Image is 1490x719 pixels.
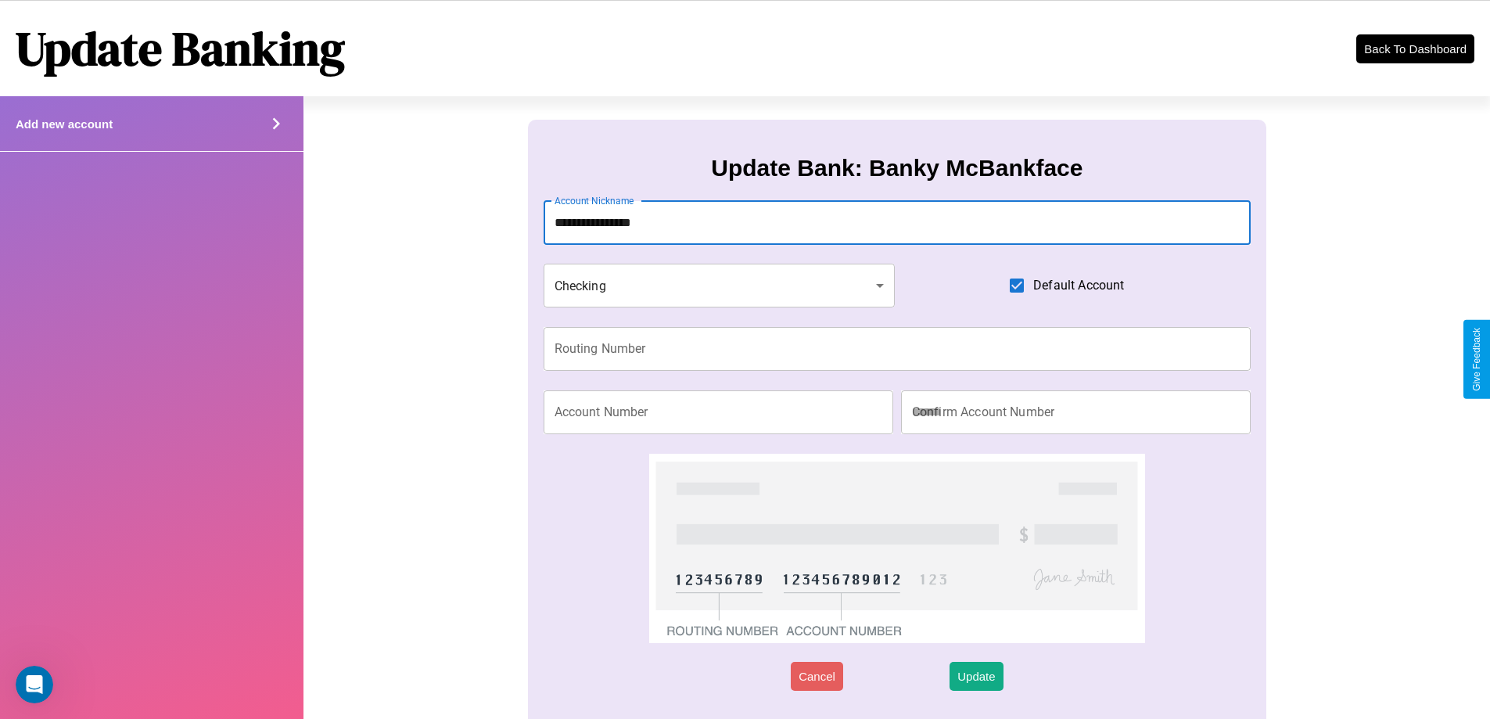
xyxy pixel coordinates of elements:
span: Default Account [1033,276,1124,295]
button: Update [950,662,1003,691]
div: Give Feedback [1471,328,1482,391]
h4: Add new account [16,117,113,131]
img: check [649,454,1144,643]
iframe: Intercom live chat [16,666,53,703]
button: Back To Dashboard [1356,34,1474,63]
label: Account Nickname [555,194,634,207]
h3: Update Bank: Banky McBankface [711,155,1082,182]
button: Cancel [791,662,843,691]
h1: Update Banking [16,16,345,81]
div: Checking [544,264,896,307]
